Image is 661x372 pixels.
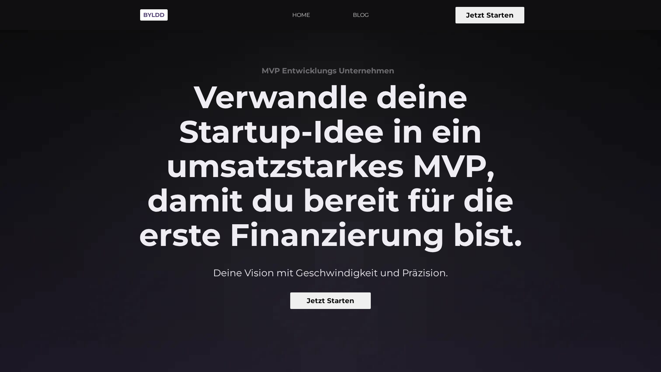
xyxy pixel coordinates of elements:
button: Jetzt Starten [290,292,371,309]
button: Jetzt Starten [455,7,524,23]
h1: MVP Entwicklungs Unternehmen [262,66,394,76]
a: BLOG [349,7,373,24]
a: HOME [288,7,314,24]
img: Byldd.de [137,6,171,24]
h2: Verwandle deine Startup-Idee in ein umsatzstarkes MVP, damit du bereit für die erste Finanzierung... [132,80,529,252]
p: Deine Vision mit Geschwindigkeit und Präzision. [213,268,448,278]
